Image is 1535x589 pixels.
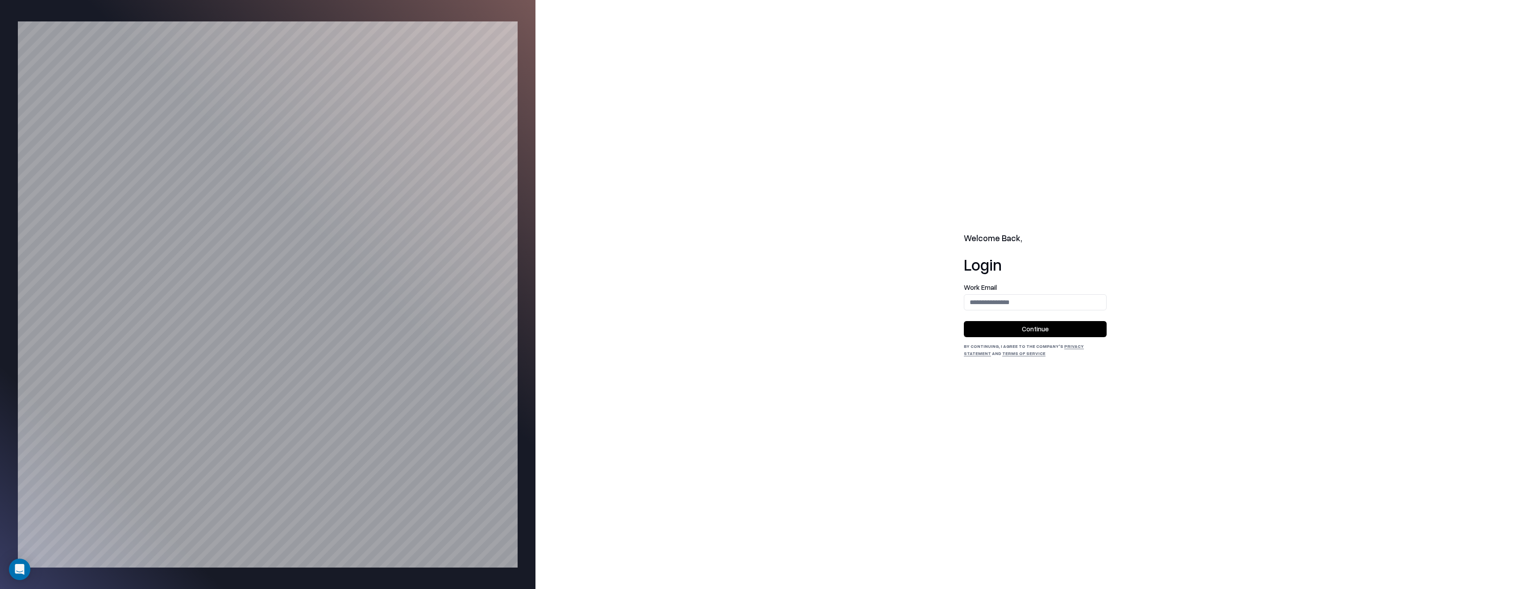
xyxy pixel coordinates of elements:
a: Privacy Statement [964,343,1084,356]
div: By continuing, I agree to the Company's and [964,343,1107,357]
h2: Welcome Back, [964,232,1107,245]
h1: Login [964,255,1107,273]
a: Terms of Service [1002,351,1045,356]
button: Continue [964,321,1107,337]
label: Work Email [964,284,1107,291]
div: Open Intercom Messenger [9,559,30,580]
